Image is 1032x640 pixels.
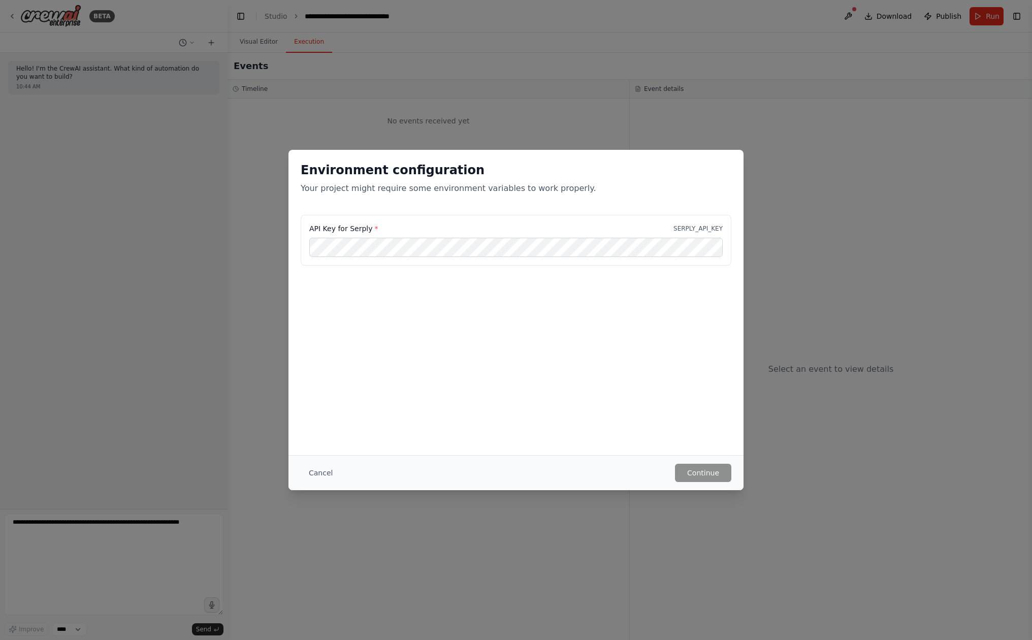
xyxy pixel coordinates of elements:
h2: Environment configuration [301,162,731,178]
button: Continue [675,464,731,482]
p: Your project might require some environment variables to work properly. [301,182,731,195]
button: Cancel [301,464,341,482]
label: API Key for Serply [309,223,378,234]
p: SERPLY_API_KEY [673,225,723,233]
